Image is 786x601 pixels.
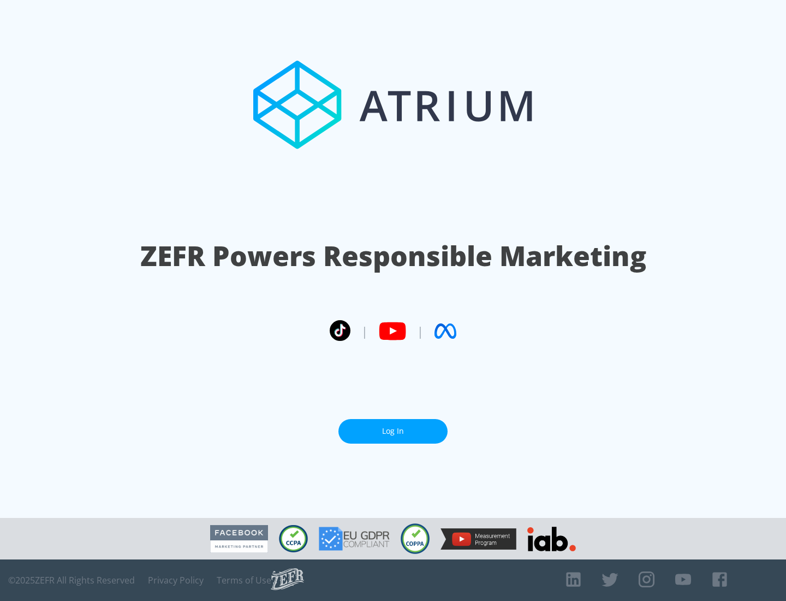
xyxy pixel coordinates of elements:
span: | [361,323,368,339]
img: Facebook Marketing Partner [210,525,268,553]
img: YouTube Measurement Program [440,528,516,550]
a: Privacy Policy [148,575,204,586]
span: | [417,323,424,339]
h1: ZEFR Powers Responsible Marketing [140,237,646,275]
img: CCPA Compliant [279,525,308,552]
img: IAB [527,527,576,551]
img: GDPR Compliant [319,527,390,551]
a: Log In [338,419,448,444]
span: © 2025 ZEFR All Rights Reserved [8,575,135,586]
a: Terms of Use [217,575,271,586]
img: COPPA Compliant [401,523,430,554]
